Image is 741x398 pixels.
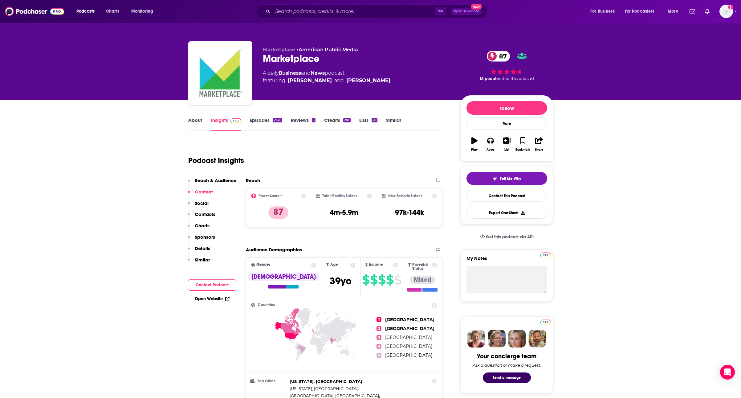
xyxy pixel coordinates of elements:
[386,275,393,285] span: $
[702,6,712,17] a: Show notifications dropdown
[211,117,241,131] a: InsightsPodchaser Pro
[370,275,377,285] span: $
[719,5,733,18] span: Logged in as mtraynor
[471,148,478,152] div: Play
[728,5,733,10] svg: Add a profile image
[377,344,381,349] span: 4
[188,189,213,200] button: Content
[377,335,381,340] span: 3
[195,200,209,206] p: Social
[467,330,485,348] img: Sydney Profile
[195,296,230,301] a: Open Website
[290,385,359,392] span: ,
[330,275,352,287] span: 39 yo
[385,326,434,331] span: [GEOGRAPHIC_DATA]
[461,47,553,85] div: 87 15 peoplerated this podcast
[621,6,663,16] button: open menu
[188,223,210,234] button: Charts
[466,190,547,202] a: Contact This Podcast
[195,177,236,183] p: Reach & Audience
[493,51,510,62] span: 87
[330,263,338,267] span: Age
[385,335,432,340] span: [GEOGRAPHIC_DATA]
[248,273,320,281] div: [DEMOGRAPHIC_DATA]
[625,7,654,16] span: For Podcasters
[515,133,531,155] button: Bookmark
[291,117,316,131] a: Reviews5
[188,200,209,212] button: Social
[386,117,401,131] a: Similar
[258,303,275,307] span: Countries
[188,245,210,257] button: Details
[508,330,526,348] img: Jules Profile
[515,148,530,152] div: Bookmark
[488,330,506,348] img: Barbara Profile
[394,275,401,285] span: $
[500,176,521,181] span: Tell Me Why
[586,6,622,16] button: open menu
[466,101,547,115] button: Follow
[256,263,270,267] span: Gender
[195,223,210,229] p: Charts
[487,51,510,62] a: 87
[334,77,344,84] span: and
[499,76,535,81] span: rated this podcast
[719,5,733,18] img: User Profile
[385,344,432,349] span: [GEOGRAPHIC_DATA]
[435,7,446,15] span: ⌘ K
[188,156,244,165] h1: Podcast Insights
[385,352,432,358] span: [GEOGRAPHIC_DATA]
[263,47,295,53] span: Marketplace
[719,5,733,18] button: Show profile menu
[189,42,251,104] img: Marketplace
[195,211,215,217] p: Contacts
[473,363,541,368] div: Ask a question or make a request.
[273,118,282,122] div: 2326
[486,234,534,240] span: Get this podcast via API
[483,372,531,383] button: Send a message
[487,148,495,152] div: Apps
[540,319,551,324] a: Pro website
[311,70,325,76] a: News
[268,206,288,219] p: 87
[246,177,260,183] h2: Reach
[290,378,363,385] span: ,
[377,326,381,331] span: 2
[482,133,499,155] button: Apps
[102,6,123,16] a: Charts
[195,189,213,195] p: Content
[290,386,358,391] span: [US_STATE], [GEOGRAPHIC_DATA]
[477,352,536,360] div: Your concierge team
[5,6,64,17] img: Podchaser - Follow, Share and Rate Podcasts
[259,194,283,198] h2: Power Score™
[322,194,357,198] h2: Total Monthly Listens
[72,6,103,16] button: open menu
[466,255,547,266] label: My Notes
[195,257,210,263] p: Similar
[410,276,435,284] div: Mixed
[188,117,202,131] a: About
[412,263,431,271] span: Parental Status
[131,7,153,16] span: Monitoring
[471,4,482,10] span: New
[188,177,236,189] button: Reach & Audience
[540,320,551,324] img: Podchaser Pro
[279,70,301,76] a: Business
[385,317,434,322] span: [GEOGRAPHIC_DATA]
[466,117,547,130] div: Rate
[492,176,497,181] img: tell me why sparkle
[262,4,493,18] div: Search podcasts, credits, & more...
[250,117,282,131] a: Episodes2326
[395,208,424,217] h3: 97k-144k
[263,70,390,84] div: A daily podcast
[299,47,358,53] a: American Public Media
[687,6,698,17] a: Show notifications dropdown
[663,6,686,16] button: open menu
[290,379,362,384] span: [US_STATE], [GEOGRAPHIC_DATA]
[188,279,236,291] button: Contact Podcast
[720,365,735,380] div: Open Intercom Messenger
[324,117,350,131] a: Credits218
[288,77,332,84] a: Kai Ryssdal
[127,6,161,16] button: open menu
